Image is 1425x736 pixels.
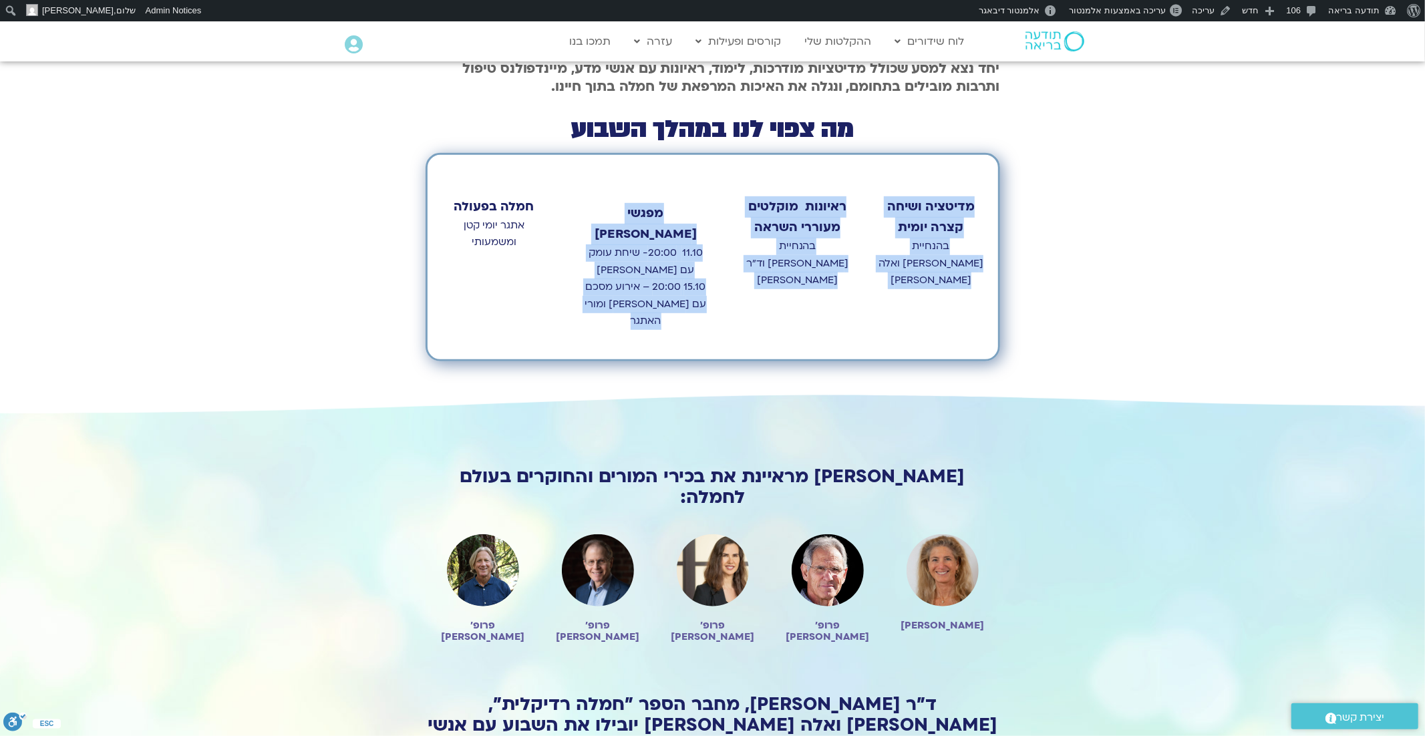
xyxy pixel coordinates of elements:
[899,620,987,631] h2: [PERSON_NAME]
[669,620,757,642] h2: פרופ׳ [PERSON_NAME]
[628,29,679,54] a: עזרה
[1069,5,1166,15] span: עריכה באמצעות אלמנטור
[554,620,642,642] h2: פרופ׳ [PERSON_NAME]
[581,244,710,330] p: 11.10 20:00- שיחת עומק עם [PERSON_NAME] 15.10 20:00 – אירוע מסכם עם [PERSON_NAME] ומורי האתגר
[595,205,697,243] strong: מפגשי [PERSON_NAME]
[689,29,788,54] a: קורסים ופעילות
[748,198,846,236] strong: ראיונות מוקלטים מעוררי השראה
[563,29,618,54] a: תמכו בנו
[887,198,975,236] strong: מדיטציה ושיחה קצרה יומית
[798,29,879,54] a: ההקלטות שלי
[42,5,114,15] span: [PERSON_NAME]
[784,620,872,642] h2: פרופ׳ [PERSON_NAME]
[426,118,1000,141] h2: מה צפוי לנו במהלך השבוע
[878,238,985,289] p: בהנחיית [PERSON_NAME] ואלה [PERSON_NAME]
[1025,31,1084,51] img: תודעה בריאה
[440,217,547,251] p: אתגר יומי קטן ומשמעותי
[426,466,1000,508] h2: [PERSON_NAME] מראיינת את בכירי המורים והחוקרים בעולם לחמלה:
[744,238,851,289] p: בהנחיית [PERSON_NAME] וד״ר [PERSON_NAME]
[889,29,971,54] a: לוח שידורים
[1337,709,1385,727] span: יצירת קשר
[463,59,1000,96] b: יחד נצא למסע שכולל מדיטציות מודרכות, לימוד, ראיונות עם אנשי מדע, מיינדפולנס טיפול ותרבות מובילים ...
[1291,703,1418,729] a: יצירת קשר
[439,620,527,642] h2: פרופ׳ [PERSON_NAME]
[454,198,534,215] strong: חמלה בפעולה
